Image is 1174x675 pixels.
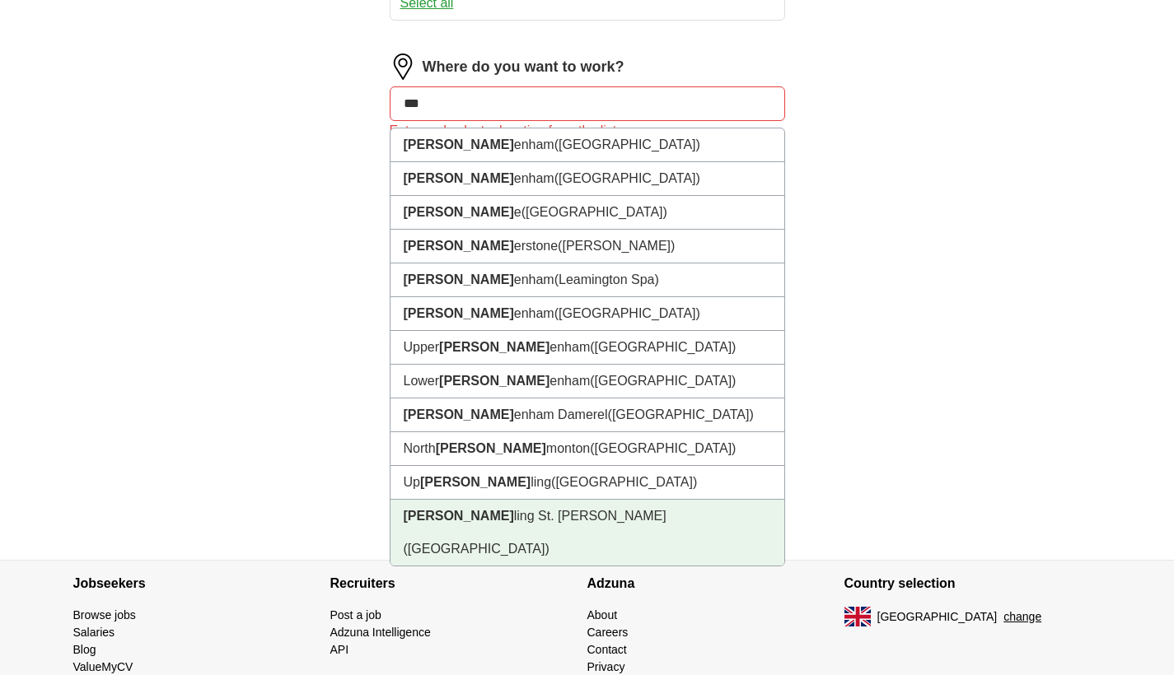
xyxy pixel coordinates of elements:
[330,643,349,656] a: API
[404,171,514,185] strong: [PERSON_NAME]
[420,475,531,489] strong: [PERSON_NAME]
[390,54,416,80] img: location.png
[404,509,514,523] strong: [PERSON_NAME]
[391,196,784,230] li: e
[436,441,546,455] strong: [PERSON_NAME]
[423,56,624,78] label: Where do you want to work?
[391,162,784,196] li: enham
[558,239,675,253] span: ([PERSON_NAME])
[608,407,754,421] span: ([GEOGRAPHIC_DATA])
[587,660,625,673] a: Privacy
[330,626,431,639] a: Adzuna Intelligence
[73,643,96,656] a: Blog
[554,171,700,185] span: ([GEOGRAPHIC_DATA])
[590,441,736,455] span: ([GEOGRAPHIC_DATA])
[1003,608,1041,626] button: change
[73,608,136,621] a: Browse jobs
[554,137,700,151] span: ([GEOGRAPHIC_DATA])
[391,500,784,566] li: ling St. [PERSON_NAME]
[844,607,871,626] img: UK flag
[330,608,381,621] a: Post a job
[73,626,115,639] a: Salaries
[391,432,784,466] li: North monton
[587,608,618,621] a: About
[391,466,784,500] li: Up ling
[551,475,697,489] span: ([GEOGRAPHIC_DATA])
[391,128,784,162] li: enham
[587,626,629,639] a: Careers
[590,340,736,354] span: ([GEOGRAPHIC_DATA])
[391,331,784,365] li: Upper enham
[404,407,514,421] strong: [PERSON_NAME]
[391,230,784,263] li: erstone
[554,306,700,320] span: ([GEOGRAPHIC_DATA])
[404,542,550,556] span: ([GEOGRAPHIC_DATA])
[391,297,784,331] li: enham
[404,205,514,219] strong: [PERSON_NAME]
[877,608,998,626] span: [GEOGRAPHIC_DATA]
[404,239,514,253] strong: [PERSON_NAME]
[439,374,550,388] strong: [PERSON_NAME]
[404,306,514,320] strong: [PERSON_NAME]
[391,365,784,398] li: Lower enham
[439,340,550,354] strong: [PERSON_NAME]
[554,272,659,286] span: (Leamington Spa)
[844,561,1102,607] h4: Country selection
[404,137,514,151] strong: [PERSON_NAME]
[391,263,784,297] li: enham
[522,205,667,219] span: ([GEOGRAPHIC_DATA])
[390,121,785,141] div: Enter and select a location from the list
[590,374,736,388] span: ([GEOGRAPHIC_DATA])
[73,660,133,673] a: ValueMyCV
[391,398,784,432] li: enham Damerel
[587,643,627,656] a: Contact
[404,272,514,286] strong: [PERSON_NAME]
